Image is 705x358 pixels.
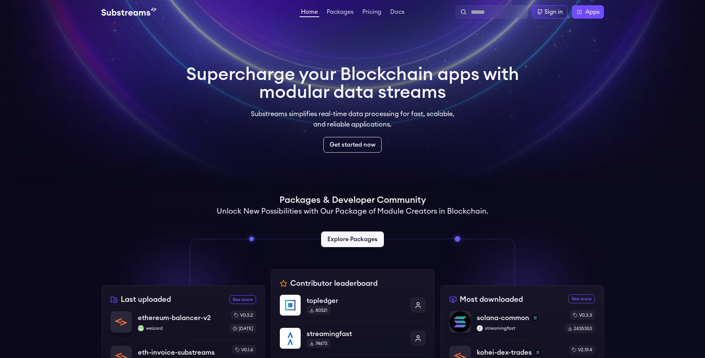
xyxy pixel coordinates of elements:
a: Get started now [323,137,382,153]
p: Substreams simplifies real-time data processing for fast, scalable, and reliable applications. [246,109,460,130]
p: eth-invoice-substreams [138,347,215,358]
p: streamingfast [477,325,559,331]
div: v0.3.3 [570,311,595,320]
p: streamingfast [307,329,405,339]
img: streamingfast [477,325,483,331]
img: streamingfast [280,328,301,349]
span: Apps [585,7,599,16]
a: topledgertopledger80321 [280,295,426,322]
div: [DATE] [230,324,256,333]
div: 80321 [307,306,330,315]
div: Sign in [544,7,563,16]
div: v0.1.6 [232,345,256,354]
p: weizard [138,325,224,331]
a: Packages [325,9,355,16]
div: 74673 [307,339,330,348]
a: ethereum-balancer-v2ethereum-balancer-v2weizardweizardv0.3.2[DATE] [110,311,256,339]
img: solana-common [450,311,470,332]
img: solana [535,349,541,355]
a: streamingfaststreamingfast74673 [280,322,426,355]
h2: Unlock New Possibilities with Our Package of Module Creators in Blockchain. [217,206,488,217]
a: Sign in [532,5,567,19]
a: Home [300,9,319,17]
p: ethereum-balancer-v2 [138,313,211,323]
a: See more most downloaded packages [568,294,595,303]
div: v2.19.4 [569,345,595,354]
div: 2635353 [565,324,595,333]
a: Docs [389,9,406,16]
p: topledger [307,295,405,306]
h1: Supercharge your Blockchain apps with modular data streams [186,65,519,101]
img: ethereum-balancer-v2 [111,311,132,332]
p: solana-common [477,313,529,323]
a: solana-commonsolana-commonsolanastreamingfaststreamingfastv0.3.32635353 [449,311,595,339]
img: Substream's logo [101,7,156,16]
p: kohei-dex-trades [477,347,532,358]
img: weizard [138,325,144,331]
a: Pricing [361,9,383,16]
a: See more recently uploaded packages [229,295,256,304]
img: solana [532,315,538,321]
a: Explore Packages [321,231,384,247]
img: topledger [280,295,301,316]
h1: Packages & Developer Community [279,194,426,206]
div: v0.3.2 [231,311,256,320]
